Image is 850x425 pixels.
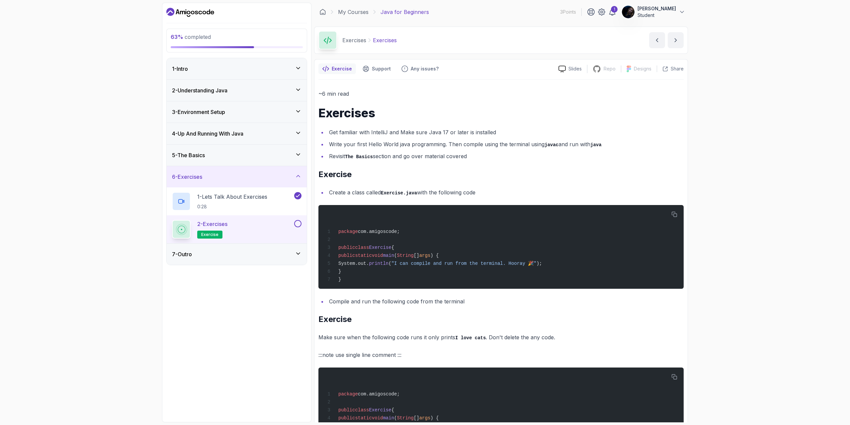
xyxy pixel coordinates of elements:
[338,253,355,258] span: public
[590,142,602,148] code: java
[383,415,394,421] span: main
[637,12,676,19] p: Student
[359,63,395,74] button: Support button
[419,253,431,258] span: args
[172,173,202,181] h3: 6 - Exercises
[171,34,183,40] span: 63 %
[604,65,616,72] p: Repo
[622,5,685,19] button: user profile image[PERSON_NAME]Student
[383,253,394,258] span: main
[167,58,307,79] button: 1-Intro
[318,169,684,180] h2: Exercise
[172,65,188,73] h3: 1 - Intro
[172,220,301,239] button: 2-Exercisesexercise
[338,8,369,16] a: My Courses
[172,250,192,258] h3: 7 - Outro
[668,32,684,48] button: next content
[342,36,366,44] p: Exercises
[388,261,391,266] span: (
[197,193,267,201] p: 1 - Lets Talk About Exercises
[338,261,369,266] span: System.out.
[338,277,341,282] span: }
[394,415,397,421] span: (
[167,166,307,187] button: 6-Exercises
[419,415,431,421] span: args
[372,253,383,258] span: void
[345,154,373,159] code: The Basics
[634,65,651,72] p: Designs
[197,203,267,210] p: 0:28
[381,8,429,16] p: Java for Beginners
[411,65,439,72] p: Any issues?
[327,128,684,137] li: Get familiar with IntelliJ and Make sure Java 17 or later is installed
[657,65,684,72] button: Share
[172,86,227,94] h3: 2 - Understanding Java
[338,391,358,397] span: package
[397,63,443,74] button: Feedback button
[319,9,326,15] a: Dashboard
[391,261,537,266] span: "I can compile and run from the terminal. Hooray 🎉"
[671,65,684,72] p: Share
[201,232,218,237] span: exercise
[172,108,225,116] h3: 3 - Environment Setup
[167,101,307,123] button: 3-Environment Setup
[332,65,352,72] p: Exercise
[611,6,618,13] div: 1
[318,106,684,120] h1: Exercises
[545,142,558,148] code: javac
[327,297,684,306] li: Compile and run the following code from the terminal
[369,261,388,266] span: println
[397,253,413,258] span: String
[537,261,542,266] span: );
[338,269,341,274] span: }
[167,80,307,101] button: 2-Understanding Java
[414,415,419,421] span: []
[397,415,413,421] span: String
[167,123,307,144] button: 4-Up And Running With Java
[172,192,301,211] button: 1-Lets Talk About Exercises0:28
[318,63,356,74] button: notes button
[568,65,582,72] p: Slides
[197,220,227,228] p: 2 - Exercises
[608,8,616,16] a: 1
[355,415,372,421] span: static
[355,245,369,250] span: class
[560,9,576,15] p: 3 Points
[373,36,397,44] p: Exercises
[318,350,684,360] p: :::note use single line comment :::
[553,65,587,72] a: Slides
[355,253,372,258] span: static
[372,65,391,72] p: Support
[369,245,391,250] span: Exercise
[318,314,684,325] h2: Exercise
[167,145,307,166] button: 5-The Basics
[372,415,383,421] span: void
[455,335,486,341] code: I love cats
[171,34,211,40] span: completed
[381,190,417,196] code: Exercise.java
[637,5,676,12] p: [PERSON_NAME]
[394,253,397,258] span: (
[172,151,205,159] h3: 5 - The Basics
[414,253,419,258] span: []
[358,229,400,234] span: com.amigoscode;
[622,6,635,18] img: user profile image
[318,333,684,342] p: Make sure when the following code runs it only prints . Don't delete the any code.
[327,188,684,197] li: Create a class called with the following code
[338,415,355,421] span: public
[338,229,358,234] span: package
[172,130,243,138] h3: 4 - Up And Running With Java
[318,89,684,98] p: ~6 min read
[430,253,439,258] span: ) {
[327,140,684,149] li: Write your first Hello World java programming. Then compile using the terminal using and run with
[166,7,214,18] a: Dashboard
[358,391,400,397] span: com.amigoscode;
[391,245,394,250] span: {
[327,152,684,161] li: Revisit section and go over material covered
[355,407,369,413] span: class
[430,415,439,421] span: ) {
[167,244,307,265] button: 7-Outro
[338,245,355,250] span: public
[338,407,355,413] span: public
[391,407,394,413] span: {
